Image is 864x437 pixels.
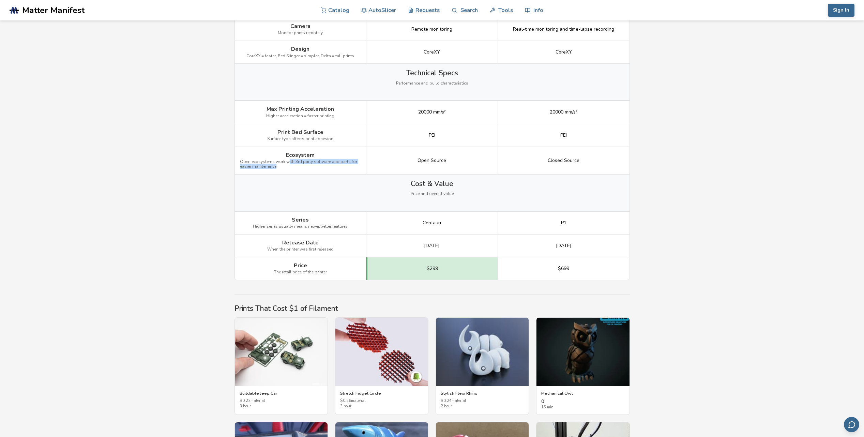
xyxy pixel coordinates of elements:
[335,318,428,386] img: Stretch Fidget Circle
[424,243,440,248] span: [DATE]
[277,129,323,135] span: Print Bed Surface
[411,27,452,32] span: Remote monitoring
[541,405,624,410] span: 15 min
[558,266,569,271] span: $699
[418,158,446,163] span: Open Source
[411,192,454,196] span: Price and overall value
[267,106,334,112] span: Max Printing Acceleration
[340,399,423,403] span: $ 0.26 material
[235,318,328,386] img: Buildable Jeep Car
[246,54,354,59] span: CoreXY = faster, Bed Slinger = simpler, Delta = tall prints
[291,46,309,52] span: Design
[396,81,468,86] span: Performance and build characteristics
[335,317,428,415] a: Stretch Fidget CircleStretch Fidget Circle$0.26material3 hour
[556,243,572,248] span: [DATE]
[253,224,348,229] span: Higher series usually means newer/better features
[441,391,524,396] h3: Stylish Flexi Rhino
[536,318,629,386] img: Mechanical Owl
[561,220,566,226] span: P1
[267,137,333,141] span: Surface type affects print adhesion
[513,27,614,32] span: Real-time monitoring and time-lapse recording
[406,69,458,77] span: Technical Specs
[234,317,328,415] a: Buildable Jeep CarBuildable Jeep Car$0.22material3 hour
[441,399,524,403] span: $ 0.24 material
[429,133,435,138] span: PEI
[274,270,327,275] span: The retail price of the printer
[550,109,577,115] span: 20000 mm/s²
[240,404,323,409] span: 3 hour
[22,5,85,15] span: Matter Manifest
[424,49,440,55] span: CoreXY
[423,220,441,226] span: Centauri
[541,391,624,396] h3: Mechanical Owl
[560,133,567,138] span: PEI
[286,152,315,158] span: Ecosystem
[267,247,334,252] span: When the printer was first released
[441,404,524,409] span: 2 hour
[240,399,323,403] span: $ 0.22 material
[266,114,334,119] span: Higher acceleration = faster printing
[282,240,319,246] span: Release Date
[340,404,423,409] span: 3 hour
[436,318,529,386] img: Stylish Flexi Rhino
[828,4,854,17] button: Sign In
[240,160,361,169] span: Open ecosystems work with 3rd party software and parts for easier maintenance
[436,317,529,415] a: Stylish Flexi RhinoStylish Flexi Rhino$0.24material2 hour
[427,266,438,271] span: $299
[290,23,310,29] span: Camera
[418,109,446,115] span: 20000 mm/s²
[278,31,323,35] span: Monitor prints remotely
[292,217,309,223] span: Series
[844,417,859,432] button: Send feedback via email
[556,49,572,55] span: CoreXY
[541,399,624,410] div: 0
[240,391,323,396] h3: Buildable Jeep Car
[548,158,579,163] span: Closed Source
[536,317,630,415] a: Mechanical OwlMechanical Owl015 min
[234,304,630,313] h2: Prints That Cost $1 of Filament
[294,262,307,269] span: Price
[340,391,423,396] h3: Stretch Fidget Circle
[411,180,453,188] span: Cost & Value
